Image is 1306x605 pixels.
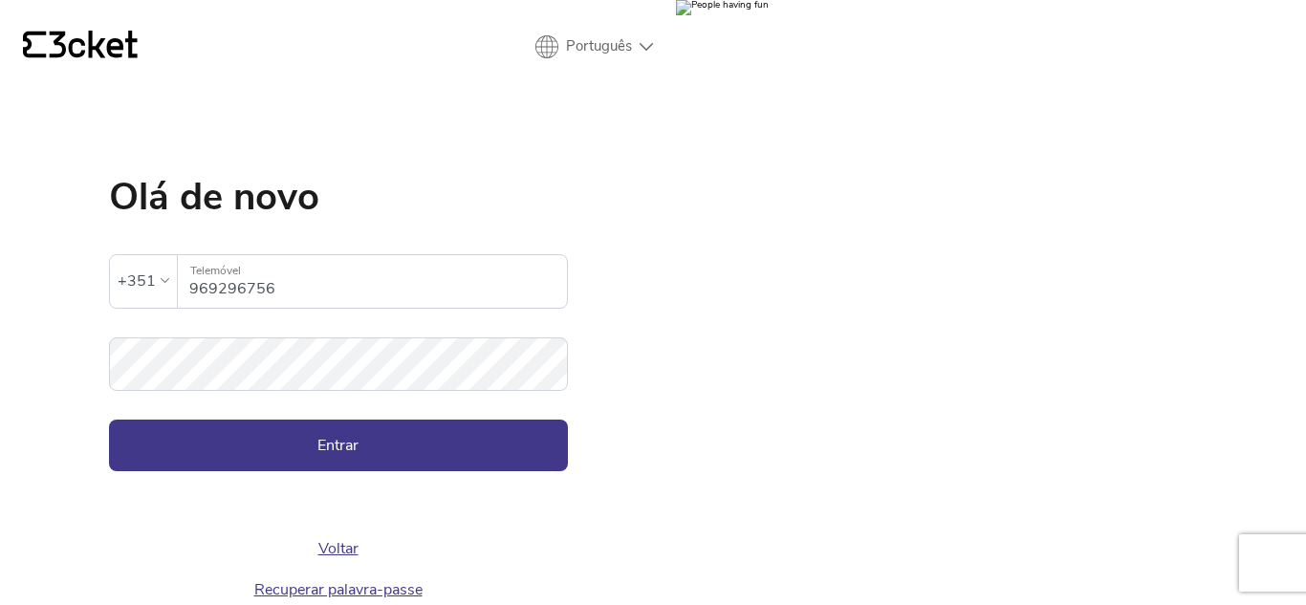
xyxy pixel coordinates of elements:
[189,255,567,308] input: Telemóvel
[23,32,46,58] g: {' '}
[23,31,138,63] a: {' '}
[254,579,423,600] a: Recuperar palavra-passe
[109,178,568,216] h1: Olá de novo
[109,420,568,471] button: Entrar
[178,255,567,287] label: Telemóvel
[318,538,359,559] a: Voltar
[118,267,156,295] div: +351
